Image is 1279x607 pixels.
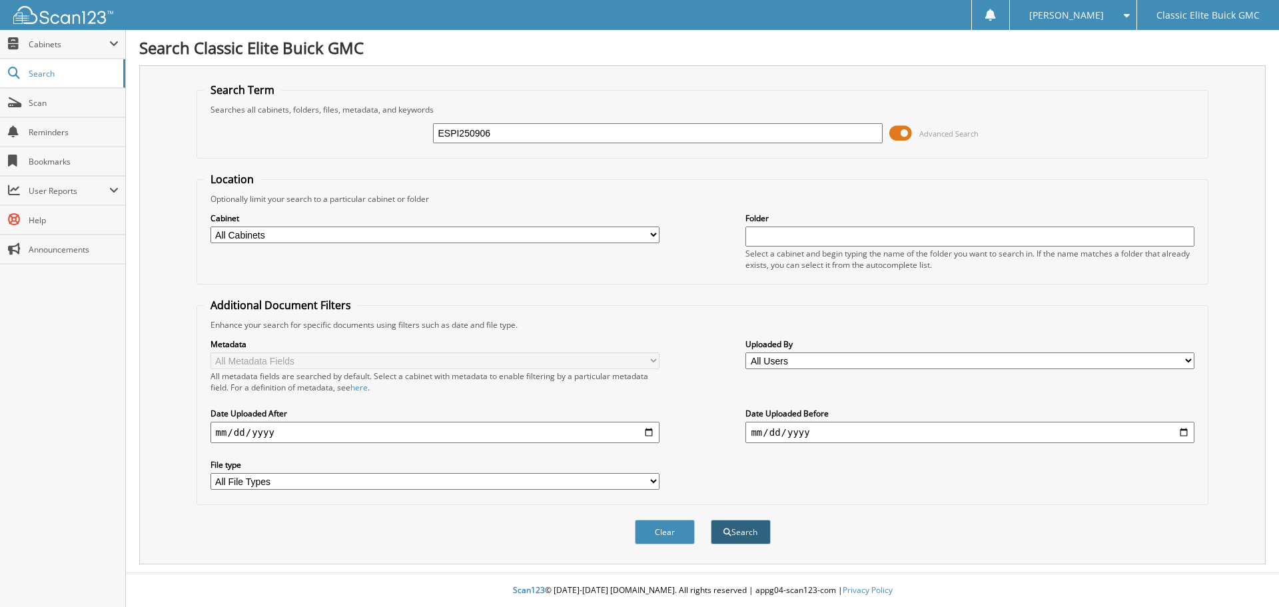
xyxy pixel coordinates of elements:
[29,97,119,109] span: Scan
[29,127,119,138] span: Reminders
[29,215,119,226] span: Help
[211,338,659,350] label: Metadata
[1212,543,1279,607] iframe: Chat Widget
[204,83,281,97] legend: Search Term
[745,248,1194,271] div: Select a cabinet and begin typing the name of the folder you want to search in. If the name match...
[29,39,109,50] span: Cabinets
[745,338,1194,350] label: Uploaded By
[211,408,659,419] label: Date Uploaded After
[29,156,119,167] span: Bookmarks
[204,193,1202,205] div: Optionally limit your search to a particular cabinet or folder
[29,185,109,197] span: User Reports
[745,422,1194,443] input: end
[13,6,113,24] img: scan123-logo-white.svg
[204,319,1202,330] div: Enhance your search for specific documents using filters such as date and file type.
[211,370,659,393] div: All metadata fields are searched by default. Select a cabinet with metadata to enable filtering b...
[139,37,1266,59] h1: Search Classic Elite Buick GMC
[1156,11,1260,19] span: Classic Elite Buick GMC
[513,584,545,596] span: Scan123
[29,244,119,255] span: Announcements
[29,68,117,79] span: Search
[204,298,358,312] legend: Additional Document Filters
[211,213,659,224] label: Cabinet
[635,520,695,544] button: Clear
[204,172,260,187] legend: Location
[1029,11,1104,19] span: [PERSON_NAME]
[745,408,1194,419] label: Date Uploaded Before
[211,459,659,470] label: File type
[350,382,368,393] a: here
[919,129,979,139] span: Advanced Search
[211,422,659,443] input: start
[126,574,1279,607] div: © [DATE]-[DATE] [DOMAIN_NAME]. All rights reserved | appg04-scan123-com |
[204,104,1202,115] div: Searches all cabinets, folders, files, metadata, and keywords
[745,213,1194,224] label: Folder
[843,584,893,596] a: Privacy Policy
[711,520,771,544] button: Search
